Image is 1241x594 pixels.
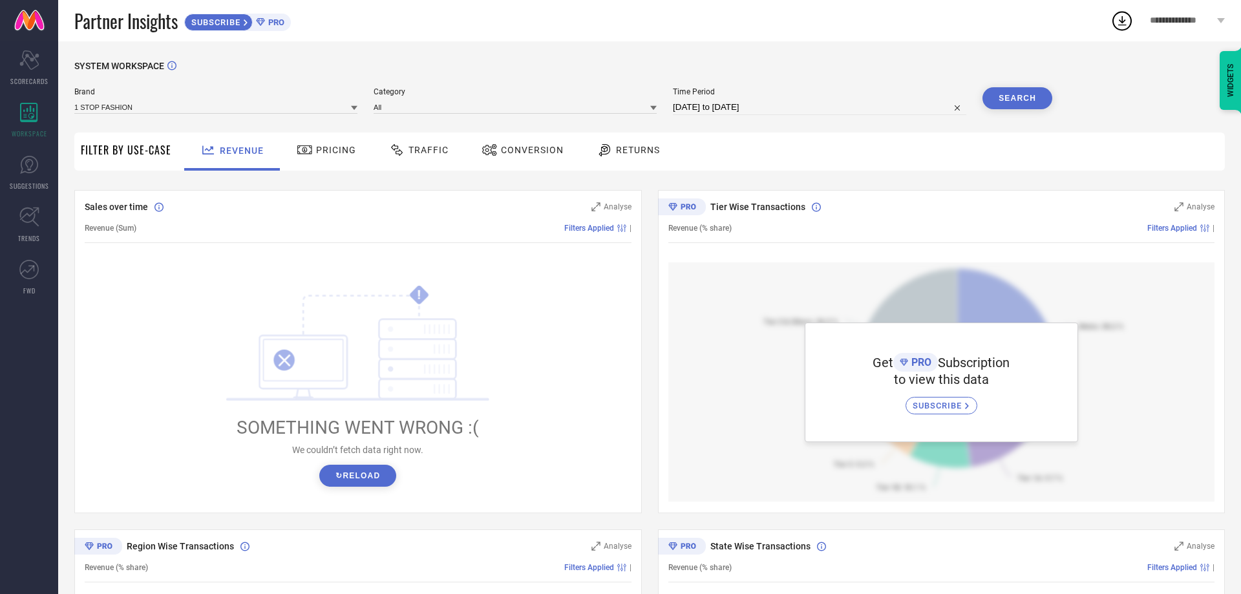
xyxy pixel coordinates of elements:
svg: Zoom [591,202,600,211]
span: Revenue (Sum) [85,224,136,233]
span: Sales over time [85,202,148,212]
span: Analyse [1187,542,1214,551]
span: Traffic [408,145,449,155]
span: SUBSCRIBE [913,401,965,410]
span: Region Wise Transactions [127,541,234,551]
span: State Wise Transactions [710,541,811,551]
span: Filter By Use-Case [81,142,171,158]
svg: Zoom [591,542,600,551]
tspan: ! [418,288,421,302]
span: Subscription [938,355,1010,370]
span: SCORECARDS [10,76,48,86]
span: Partner Insights [74,8,178,34]
span: Returns [616,145,660,155]
span: TRENDS [18,233,40,243]
div: Open download list [1110,9,1134,32]
span: Filters Applied [1147,563,1197,572]
div: Premium [658,538,706,557]
svg: Zoom [1174,202,1183,211]
span: PRO [908,356,931,368]
div: Premium [658,198,706,218]
span: Analyse [604,202,631,211]
div: Premium [74,538,122,557]
span: SOMETHING WENT WRONG :( [237,417,479,438]
span: SUGGESTIONS [10,181,49,191]
svg: Zoom [1174,542,1183,551]
button: Search [982,87,1052,109]
span: Revenue (% share) [85,563,148,572]
span: Filters Applied [564,224,614,233]
span: Pricing [316,145,356,155]
span: | [1213,563,1214,572]
span: | [630,224,631,233]
span: | [1213,224,1214,233]
span: Revenue (% share) [668,563,732,572]
span: Analyse [604,542,631,551]
span: SUBSCRIBE [185,17,244,27]
span: Brand [74,87,357,96]
span: We couldn’t fetch data right now. [292,445,423,455]
span: Category [374,87,657,96]
input: Select time period [673,100,966,115]
span: Revenue (% share) [668,224,732,233]
span: Filters Applied [564,563,614,572]
span: Conversion [501,145,564,155]
span: Filters Applied [1147,224,1197,233]
span: FWD [23,286,36,295]
a: SUBSCRIBE [906,387,977,414]
a: SUBSCRIBEPRO [184,10,291,31]
span: SYSTEM WORKSPACE [74,61,164,71]
span: Get [873,355,893,370]
span: WORKSPACE [12,129,47,138]
span: Revenue [220,145,264,156]
span: Tier Wise Transactions [710,202,805,212]
span: to view this data [894,372,989,387]
span: | [630,563,631,572]
span: PRO [265,17,284,27]
button: ↻Reload [319,465,396,487]
span: Time Period [673,87,966,96]
span: Analyse [1187,202,1214,211]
